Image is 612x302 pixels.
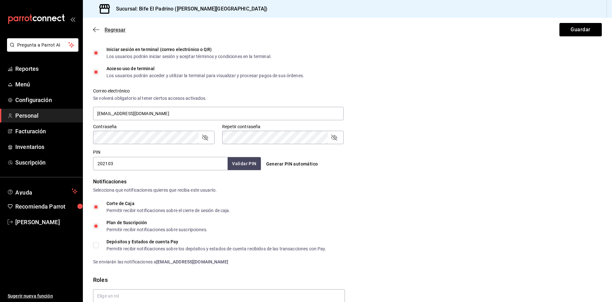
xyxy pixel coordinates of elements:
label: Repetir contraseña [222,124,344,129]
span: Pregunta a Parrot AI [17,42,69,48]
button: passwordField [330,134,338,141]
span: Menú [15,80,77,89]
button: Regresar [93,27,126,33]
span: Configuración [15,96,77,104]
label: PIN [93,150,100,154]
div: Depósitos y Estados de cuenta Pay [106,239,326,244]
span: [PERSON_NAME] [15,218,77,226]
span: Regresar [105,27,126,33]
div: Se enviarán las notificaciones a [93,259,602,265]
a: Pregunta a Parrot AI [4,46,78,53]
span: Inventarios [15,143,77,151]
div: Plan de Suscripción [106,220,208,225]
span: Sugerir nueva función [8,293,77,299]
div: Permitir recibir notificaciones sobre suscripciones. [106,227,208,232]
div: Selecciona que notificaciones quieres que reciba este usuario. [93,187,602,194]
label: Contraseña [93,124,215,129]
button: Validar PIN [228,157,261,170]
span: Reportes [15,64,77,73]
h3: Sucursal: Bife El Padrino ([PERSON_NAME][GEOGRAPHIC_DATA]) [111,5,268,13]
span: Personal [15,111,77,120]
button: open_drawer_menu [70,17,75,22]
strong: [EMAIL_ADDRESS][DOMAIN_NAME] [156,259,228,264]
div: Corte de Caja [106,201,230,206]
button: Generar PIN automático [264,158,321,170]
div: Permitir recibir notificaciones sobre los depósitos y estados de cuenta recibidos de las transacc... [106,247,326,251]
span: Recomienda Parrot [15,202,77,211]
button: Guardar [559,23,602,36]
div: Los usuarios podrán iniciar sesión y aceptar términos y condiciones en la terminal. [106,54,272,59]
span: Suscripción [15,158,77,167]
div: Los usuarios podrán acceder y utilizar la terminal para visualizar y procesar pagos de sus órdenes. [106,73,304,78]
input: 3 a 6 dígitos [93,157,228,170]
div: Permitir recibir notificaciones sobre el cierre de sesión de caja. [106,208,230,213]
span: Ayuda [15,188,69,195]
div: Iniciar sesión en terminal (correo electrónico o QR) [106,47,272,52]
label: Correo electrónico [93,89,344,93]
div: Notificaciones [93,178,602,186]
span: Facturación [15,127,77,136]
div: Se volverá obligatorio al tener ciertos accesos activados. [93,95,344,102]
button: passwordField [201,134,209,141]
div: Roles [93,276,602,284]
div: Acceso uso de terminal [106,66,304,71]
button: Pregunta a Parrot AI [7,38,78,52]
